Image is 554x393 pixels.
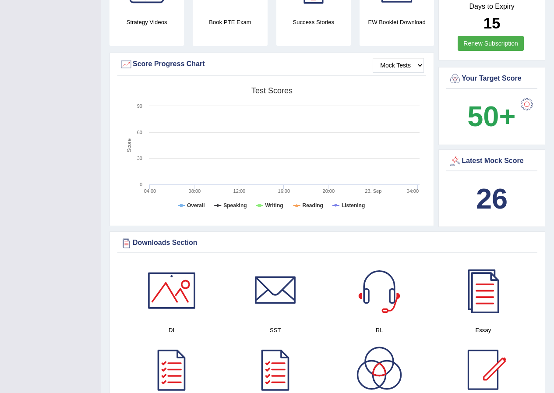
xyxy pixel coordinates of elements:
tspan: Listening [342,202,365,209]
h4: RL [332,326,427,335]
div: Score Progress Chart [120,58,424,71]
div: Downloads Section [120,237,535,250]
b: 50+ [467,100,515,132]
h4: Strategy Videos [109,18,184,27]
h4: Success Stories [276,18,351,27]
tspan: Speaking [223,202,247,209]
h4: Days to Expiry [448,3,535,11]
div: Your Target Score [448,72,535,85]
h4: DI [124,326,219,335]
tspan: Test scores [251,86,293,95]
text: 08:00 [189,188,201,194]
tspan: Overall [187,202,205,209]
text: 90 [137,103,142,109]
text: 0 [140,182,142,187]
tspan: Score [126,138,132,152]
text: 04:00 [407,188,419,194]
b: 15 [483,14,501,32]
tspan: Writing [265,202,283,209]
b: 26 [476,183,508,215]
h4: Book PTE Exam [193,18,267,27]
text: 16:00 [278,188,290,194]
text: 30 [137,156,142,161]
h4: Essay [436,326,531,335]
h4: SST [228,326,323,335]
text: 12:00 [233,188,246,194]
text: 20:00 [323,188,335,194]
h4: EW Booklet Download [360,18,434,27]
tspan: Reading [303,202,323,209]
div: Latest Mock Score [448,155,535,168]
a: Renew Subscription [458,36,524,51]
text: 04:00 [144,188,156,194]
tspan: 23. Sep [365,188,381,194]
text: 60 [137,130,142,135]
